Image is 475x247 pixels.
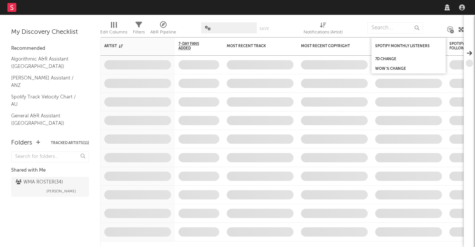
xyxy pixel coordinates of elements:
a: Spotify Track Velocity Chart / AU [11,93,82,108]
div: Most Recent Copyright [301,44,357,48]
div: Shared with Me [11,166,89,175]
div: WMA ROSTER ( 34 ) [16,178,63,187]
a: Algorithmic A&R Assistant ([GEOGRAPHIC_DATA]) [11,55,82,70]
div: 7d Change [375,57,431,61]
div: A&R Pipeline [150,19,176,40]
div: Edit Columns [100,28,127,37]
div: A&R Pipeline [150,28,176,37]
div: Spotify Monthly Listeners [375,44,431,48]
a: General A&R Assistant ([GEOGRAPHIC_DATA]) [11,112,82,127]
input: Search for folders... [11,152,89,162]
div: Notifications (Artist) [304,28,343,37]
span: [PERSON_NAME] [46,187,76,196]
a: WMA ROSTER(34)[PERSON_NAME] [11,177,89,197]
div: WoW % Change [375,66,431,71]
span: 7-Day Fans Added [178,42,208,51]
div: Artist [104,44,160,48]
div: My Discovery Checklist [11,28,89,37]
div: Edit Columns [100,19,127,40]
div: Filters [133,19,145,40]
input: Search... [367,22,423,33]
button: Tracked Artists(11) [51,141,89,145]
a: [PERSON_NAME] Assistant / ANZ [11,74,82,89]
div: Recommended [11,44,89,53]
div: Folders [11,139,32,147]
div: Most Recent Track [227,44,282,48]
div: Notifications (Artist) [304,19,343,40]
button: Save [259,27,269,31]
div: Filters [133,28,145,37]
